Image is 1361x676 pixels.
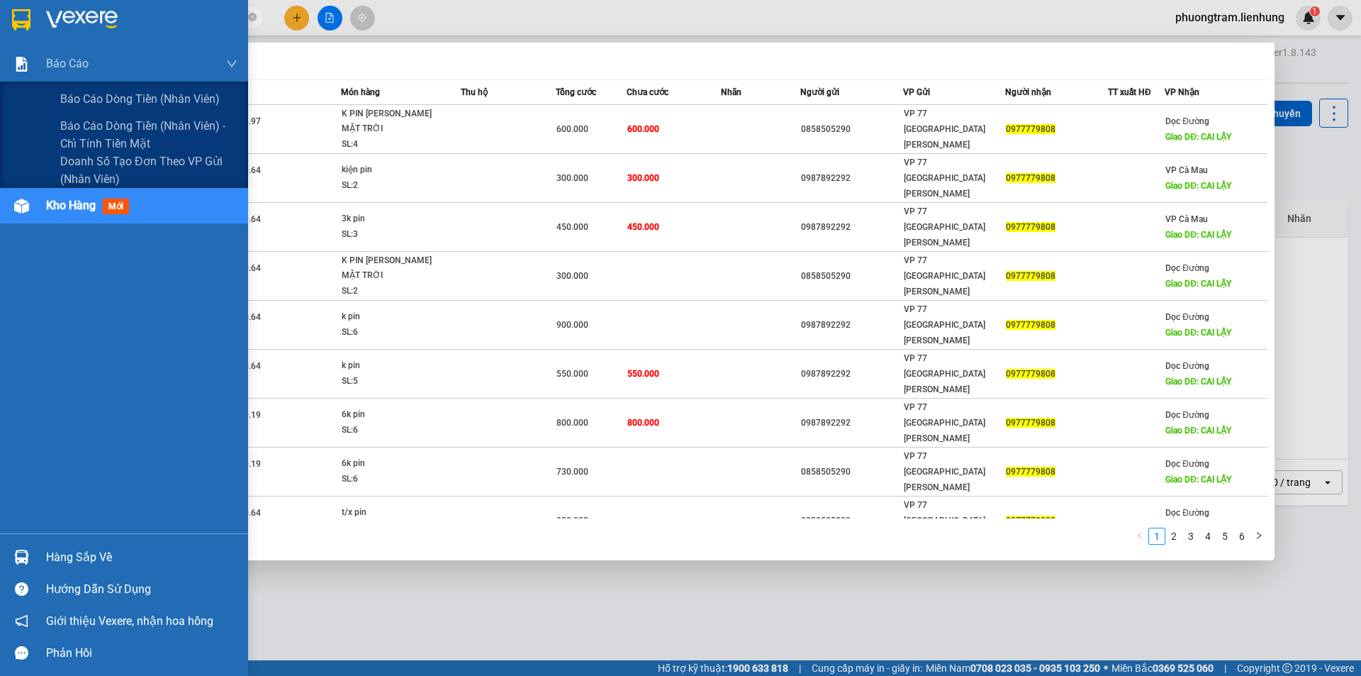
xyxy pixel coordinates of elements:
span: Dọc Đường [1165,508,1209,518]
div: SL: 6 [342,423,448,438]
span: Giao DĐ: CAI LẬY [1165,328,1231,338]
span: 800.000 [556,418,588,428]
span: 0977779808 [1006,418,1055,428]
a: 2 [1166,528,1182,544]
li: Previous Page [1131,528,1148,545]
span: 550.000 [627,369,659,379]
span: TT xuất HĐ [1108,87,1151,97]
span: Người gửi [800,87,839,97]
div: 0858505290 [801,122,902,137]
button: left [1131,528,1148,545]
div: 3k pin [342,211,448,227]
li: 5 [1216,528,1233,545]
div: SL: 4 [342,137,448,153]
span: 300.000 [627,173,659,183]
img: logo-vxr [12,9,30,31]
span: Giới thiệu Vexere, nhận hoa hồng [46,612,213,630]
span: VP Cà Mau [1165,214,1208,224]
span: Dọc Đường [1165,263,1209,273]
span: Báo cáo dòng tiền (nhân viên) - chỉ tính tiền mặt [60,117,237,153]
span: Giao DĐ: CAI LẬY [1165,181,1231,191]
div: 0858505290 [801,465,902,480]
div: 6k pin [342,456,448,472]
span: VP Nhận [1165,87,1199,97]
span: 0977779808 [1006,369,1055,379]
a: 5 [1217,528,1233,544]
span: Dọc Đường [1165,116,1209,126]
div: SL: 6 [342,472,448,487]
span: Người nhận [1005,87,1051,97]
button: right [1250,528,1267,545]
div: SL: 2 [342,284,448,299]
div: Phản hồi [46,643,237,664]
div: k pin [342,309,448,325]
span: message [15,646,28,660]
span: VP 77 [GEOGRAPHIC_DATA][PERSON_NAME] [904,255,985,297]
div: 0858505290 [801,514,902,528]
img: solution-icon [14,57,29,72]
a: 1 [1149,528,1165,544]
div: 0987892292 [801,220,902,235]
span: VP 77 [GEOGRAPHIC_DATA][PERSON_NAME] [904,109,985,150]
span: Dọc Đường [1165,410,1209,420]
div: t/x pin [342,505,448,521]
span: VP 77 [GEOGRAPHIC_DATA][PERSON_NAME] [904,402,985,443]
div: SL: 2 [342,178,448,194]
span: right [1255,531,1263,540]
li: 2 [1165,528,1182,545]
li: Next Page [1250,528,1267,545]
span: VP 77 [GEOGRAPHIC_DATA][PERSON_NAME] [904,157,985,199]
span: VP 77 [GEOGRAPHIC_DATA][PERSON_NAME] [904,206,985,248]
span: down [226,58,237,70]
span: 0977779808 [1006,320,1055,330]
span: left [1136,531,1144,540]
span: 550.000 [556,369,588,379]
div: kiện pin [342,162,448,178]
span: 0977779808 [1006,271,1055,281]
a: 3 [1183,528,1199,544]
div: SL: 6 [342,325,448,340]
span: notification [15,614,28,628]
span: close-circle [248,11,257,25]
span: Kho hàng [46,199,96,212]
div: SL: 5 [342,374,448,389]
div: K PIN [PERSON_NAME] MẶT TRỜI [342,106,448,137]
div: k pin [342,358,448,374]
span: 0977779808 [1006,516,1055,526]
span: 600.000 [556,124,588,134]
span: Báo cáo [46,55,89,72]
span: VP Gửi [903,87,930,97]
span: 950.000 [556,516,588,526]
div: 0987892292 [801,318,902,333]
li: 3 [1182,528,1199,545]
span: Giao DĐ: CAI LẬY [1165,475,1231,484]
span: Giao DĐ: CAI LẬY [1165,377,1231,387]
div: SL: 3 [342,227,448,243]
div: 6k pin [342,407,448,423]
div: Hướng dẫn sử dụng [46,579,237,600]
span: Dọc Đường [1165,312,1209,322]
a: 6 [1234,528,1250,544]
span: Nhãn [721,87,741,97]
span: Chưa cước [627,87,668,97]
div: 0987892292 [801,416,902,431]
span: Dọc Đường [1165,361,1209,371]
span: close-circle [248,13,257,21]
span: Báo cáo dòng tiền (nhân viên) [60,90,220,108]
span: question-circle [15,582,28,596]
span: 0977779808 [1006,173,1055,183]
span: 600.000 [627,124,659,134]
span: Doanh số tạo đơn theo VP gửi (nhân viên) [60,153,237,188]
span: 450.000 [627,222,659,232]
span: Thu hộ [461,87,488,97]
span: Giao DĐ: CAI LẬY [1165,230,1231,240]
span: 0977779808 [1006,124,1055,134]
img: warehouse-icon [14,199,29,214]
span: Giao DĐ: CAI LẬY [1165,279,1231,289]
li: 4 [1199,528,1216,545]
span: 300.000 [556,173,588,183]
span: VP 77 [GEOGRAPHIC_DATA][PERSON_NAME] [904,304,985,345]
span: 0977779808 [1006,467,1055,477]
img: warehouse-icon [14,550,29,565]
span: VP 77 [GEOGRAPHIC_DATA][PERSON_NAME] [904,500,985,541]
